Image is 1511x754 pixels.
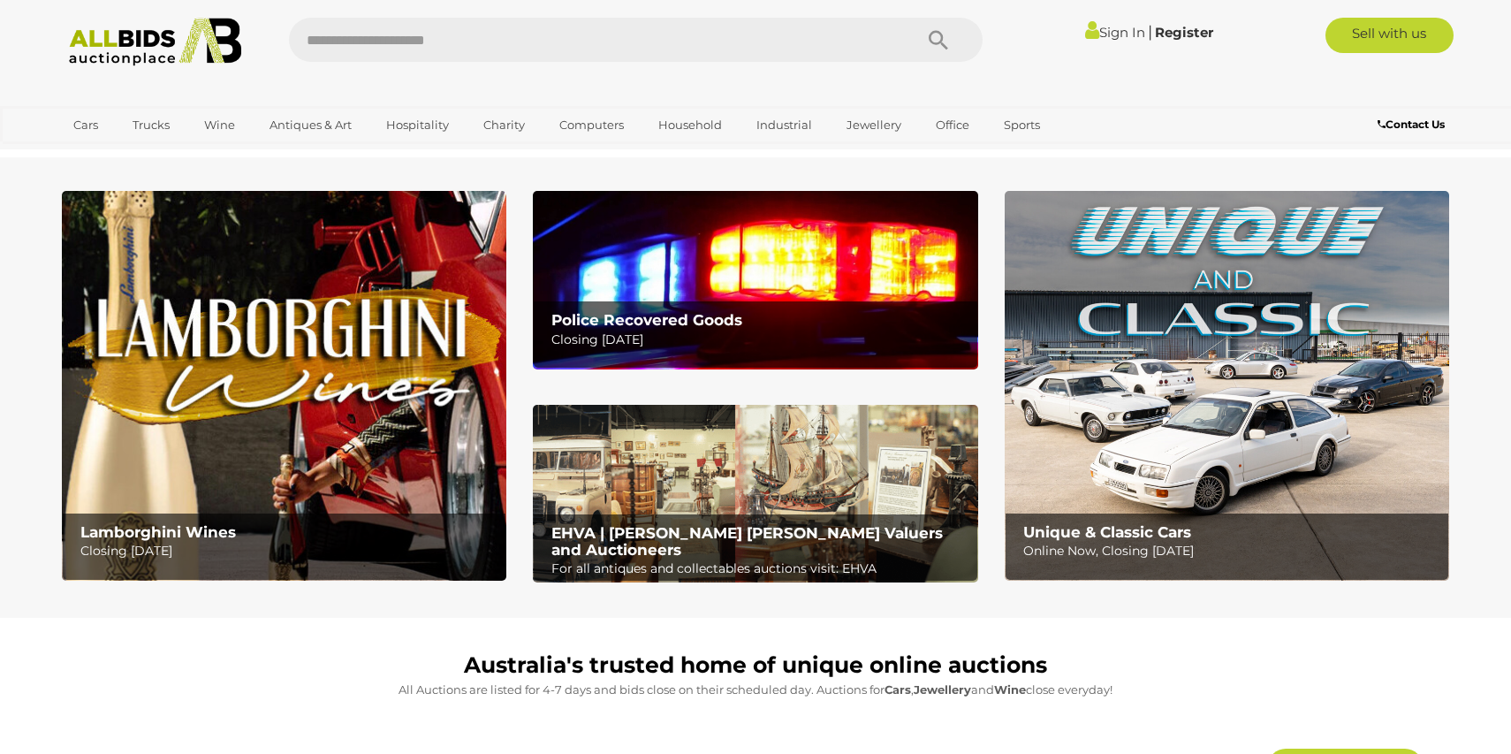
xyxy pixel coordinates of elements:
[1005,191,1449,581] img: Unique & Classic Cars
[80,523,236,541] b: Lamborghini Wines
[1378,118,1445,131] b: Contact Us
[533,191,977,369] img: Police Recovered Goods
[533,405,977,583] img: EHVA | Evans Hastings Valuers and Auctioneers
[914,682,971,697] strong: Jewellery
[71,653,1440,678] h1: Australia's trusted home of unique online auctions
[894,18,983,62] button: Search
[647,110,733,140] a: Household
[551,558,968,580] p: For all antiques and collectables auctions visit: EHVA
[533,191,977,369] a: Police Recovered Goods Police Recovered Goods Closing [DATE]
[992,110,1052,140] a: Sports
[62,140,210,169] a: [GEOGRAPHIC_DATA]
[1023,540,1439,562] p: Online Now, Closing [DATE]
[472,110,536,140] a: Charity
[924,110,981,140] a: Office
[551,524,943,559] b: EHVA | [PERSON_NAME] [PERSON_NAME] Valuers and Auctioneers
[551,311,742,329] b: Police Recovered Goods
[62,191,506,581] a: Lamborghini Wines Lamborghini Wines Closing [DATE]
[548,110,635,140] a: Computers
[1325,18,1454,53] a: Sell with us
[375,110,460,140] a: Hospitality
[885,682,911,697] strong: Cars
[258,110,363,140] a: Antiques & Art
[121,110,181,140] a: Trucks
[533,405,977,583] a: EHVA | Evans Hastings Valuers and Auctioneers EHVA | [PERSON_NAME] [PERSON_NAME] Valuers and Auct...
[1155,24,1213,41] a: Register
[80,540,497,562] p: Closing [DATE]
[1148,22,1152,42] span: |
[745,110,824,140] a: Industrial
[1378,115,1449,134] a: Contact Us
[62,191,506,581] img: Lamborghini Wines
[994,682,1026,697] strong: Wine
[551,329,968,351] p: Closing [DATE]
[1085,24,1145,41] a: Sign In
[59,18,251,66] img: Allbids.com.au
[1005,191,1449,581] a: Unique & Classic Cars Unique & Classic Cars Online Now, Closing [DATE]
[193,110,247,140] a: Wine
[62,110,110,140] a: Cars
[835,110,913,140] a: Jewellery
[71,680,1440,700] p: All Auctions are listed for 4-7 days and bids close on their scheduled day. Auctions for , and cl...
[1023,523,1191,541] b: Unique & Classic Cars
